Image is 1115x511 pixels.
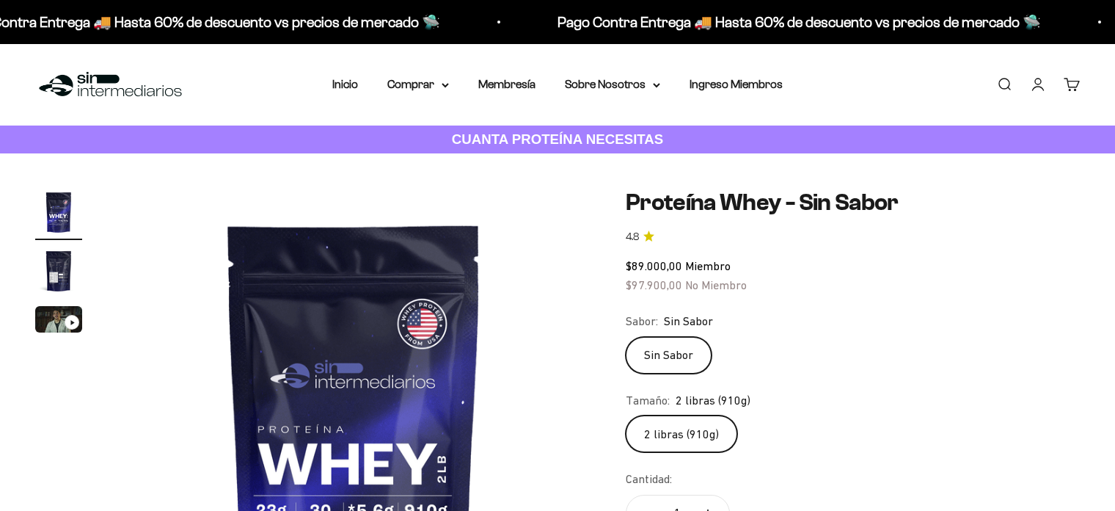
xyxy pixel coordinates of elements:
[685,259,731,272] span: Miembro
[626,229,1080,245] a: 4.84.8 de 5.0 estrellas
[626,470,672,489] label: Cantidad:
[35,247,82,299] button: Ir al artículo 2
[664,312,713,331] span: Sin Sabor
[626,229,639,245] span: 4.8
[626,189,1080,217] h1: Proteína Whey - Sin Sabor
[626,259,682,272] span: $89.000,00
[626,312,658,331] legend: Sabor:
[676,391,750,410] span: 2 libras (910g)
[685,278,747,291] span: No Miembro
[387,75,449,94] summary: Comprar
[452,131,664,147] strong: CUANTA PROTEÍNA NECESITAS
[35,189,82,236] img: Proteína Whey - Sin Sabor
[478,78,535,90] a: Membresía
[626,278,682,291] span: $97.900,00
[626,391,670,410] legend: Tamaño:
[332,78,358,90] a: Inicio
[690,78,783,90] a: Ingreso Miembros
[35,189,82,240] button: Ir al artículo 1
[565,75,660,94] summary: Sobre Nosotros
[35,306,82,337] button: Ir al artículo 3
[35,247,82,294] img: Proteína Whey - Sin Sabor
[524,10,1008,34] p: Pago Contra Entrega 🚚 Hasta 60% de descuento vs precios de mercado 🛸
